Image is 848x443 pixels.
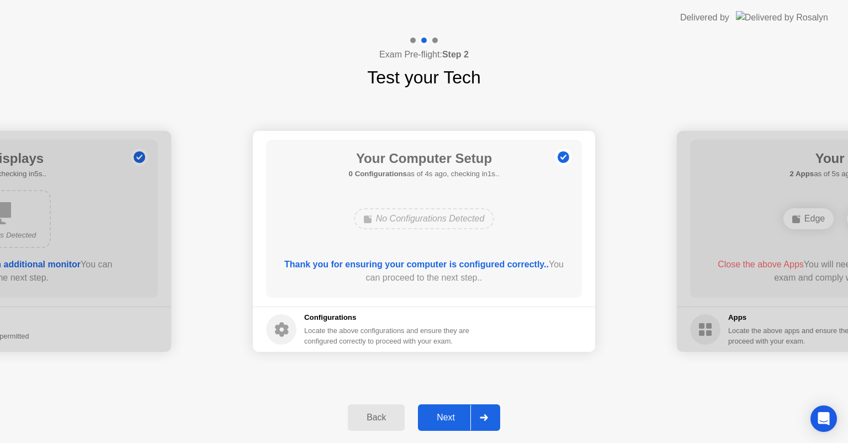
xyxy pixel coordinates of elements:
button: Back [348,404,405,431]
h1: Your Computer Setup [349,149,500,168]
b: Step 2 [442,50,469,59]
h5: as of 4s ago, checking in1s.. [349,168,500,180]
div: Next [421,413,470,423]
div: No Configurations Detected [354,208,495,229]
b: 0 Configurations [349,170,407,178]
div: Back [351,413,401,423]
div: Delivered by [680,11,729,24]
div: You can proceed to the next step.. [282,258,566,284]
div: Locate the above configurations and ensure they are configured correctly to proceed with your exam. [304,325,471,346]
h5: Configurations [304,312,471,323]
h1: Test your Tech [367,64,481,91]
div: Open Intercom Messenger [810,405,837,432]
b: Thank you for ensuring your computer is configured correctly.. [284,260,549,269]
img: Delivered by Rosalyn [736,11,828,24]
button: Next [418,404,500,431]
h4: Exam Pre-flight: [379,48,469,61]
